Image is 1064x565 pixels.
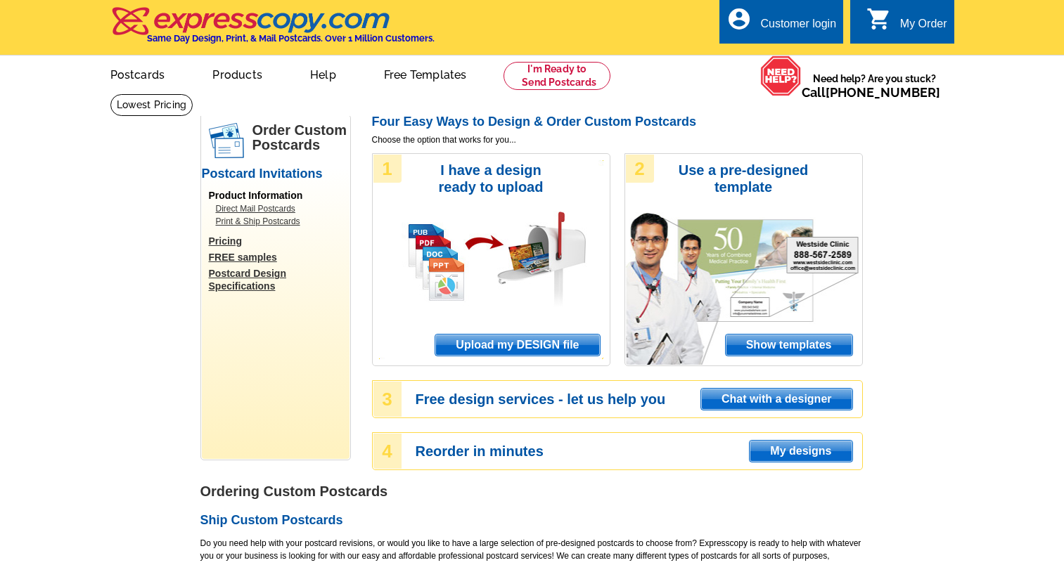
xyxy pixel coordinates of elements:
[200,483,388,499] strong: Ordering Custom Postcards
[672,162,816,195] h3: Use a pre-designed template
[216,215,342,228] a: Print & Ship Postcards
[416,393,861,405] h3: Free design services - let us help you
[626,155,654,183] div: 2
[372,134,863,146] span: Choose the option that works for you...
[209,123,244,158] img: postcards.png
[216,202,342,215] a: Direct Mail Postcards
[373,155,402,183] div: 1
[147,33,435,44] h4: Same Day Design, Print, & Mail Postcards. Over 1 Million Customers.
[202,167,350,182] h2: Postcard Invitations
[110,17,435,44] a: Same Day Design, Print, & Mail Postcards. Over 1 Million Customers.
[190,57,285,90] a: Products
[435,335,599,356] span: Upload my DESIGN file
[826,85,940,100] a: [PHONE_NUMBER]
[900,18,947,37] div: My Order
[726,335,852,356] span: Show templates
[866,6,892,32] i: shopping_cart
[373,434,402,469] div: 4
[701,389,852,410] span: Chat with a designer
[209,235,350,247] a: Pricing
[252,123,350,152] h1: Order Custom Postcards
[209,251,350,264] a: FREE samples
[361,57,489,90] a: Free Templates
[88,57,188,90] a: Postcards
[726,15,836,33] a: account_circle Customer login
[435,334,600,356] a: Upload my DESIGN file
[760,56,802,96] img: help
[726,6,752,32] i: account_circle
[416,445,861,457] h3: Reorder in minutes
[866,15,947,33] a: shopping_cart My Order
[749,440,852,462] a: My designs
[373,382,402,417] div: 3
[760,18,836,37] div: Customer login
[750,441,852,462] span: My designs
[200,513,863,528] h2: Ship Custom Postcards
[802,85,940,100] span: Call
[209,267,350,292] a: Postcard Design Specifications
[419,162,563,195] h3: I have a design ready to upload
[288,57,359,90] a: Help
[700,388,852,410] a: Chat with a designer
[209,190,303,201] span: Product Information
[372,115,863,130] h2: Four Easy Ways to Design & Order Custom Postcards
[725,334,853,356] a: Show templates
[802,72,947,100] span: Need help? Are you stuck?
